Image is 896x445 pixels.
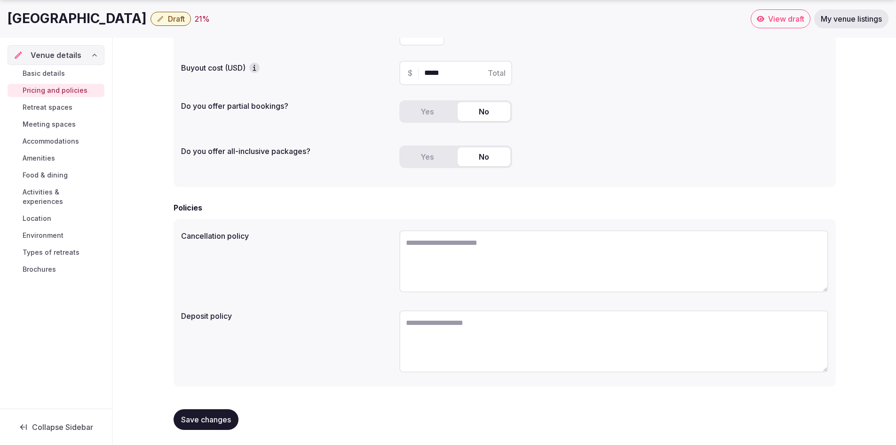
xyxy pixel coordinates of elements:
button: Save changes [174,409,238,430]
a: Food & dining [8,169,104,182]
button: Collapse Sidebar [8,417,104,437]
span: Accommodations [23,137,79,146]
span: Collapse Sidebar [32,422,93,432]
a: Activities & experiences [8,186,104,208]
h2: Policies [174,202,202,213]
a: View draft [751,9,810,28]
span: Total [488,67,506,79]
a: Retreat spaces [8,101,104,114]
a: Basic details [8,67,104,80]
label: Buyout cost (USD) [181,63,392,73]
span: Draft [168,14,185,24]
button: No [458,147,510,166]
span: Meeting spaces [23,120,76,129]
span: Location [23,214,51,223]
span: Types of retreats [23,248,79,257]
span: Amenities [23,154,55,163]
h1: [GEOGRAPHIC_DATA] [8,9,147,28]
button: 21% [195,13,210,24]
a: Environment [8,229,104,242]
span: Venue details [31,49,81,61]
button: Buyout cost (USD) [249,63,260,73]
a: Amenities [8,152,104,165]
a: Location [8,212,104,225]
a: Meeting spaces [8,118,104,131]
button: Yes [401,147,454,166]
a: Pricing and policies [8,84,104,97]
label: Deposit policy [181,312,392,320]
span: View draft [768,14,804,24]
a: Types of retreats [8,246,104,259]
span: Retreat spaces [23,103,72,112]
div: 21 % [195,13,210,24]
span: Basic details [23,69,65,78]
a: Accommodations [8,135,104,148]
button: Draft [151,12,191,26]
span: Activities & experiences [23,187,101,206]
label: Do you offer all-inclusive packages? [181,147,392,155]
span: Brochures [23,265,56,274]
span: My venue listings [821,14,882,24]
button: Yes [401,102,454,121]
span: Save changes [181,415,231,424]
a: My venue listings [814,9,888,28]
span: $ [408,67,412,79]
span: Food & dining [23,170,68,180]
label: Do you offer partial bookings? [181,102,392,110]
label: Cancellation policy [181,232,392,240]
span: Pricing and policies [23,86,87,95]
button: No [458,102,510,121]
span: Environment [23,231,63,240]
a: Brochures [8,263,104,276]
